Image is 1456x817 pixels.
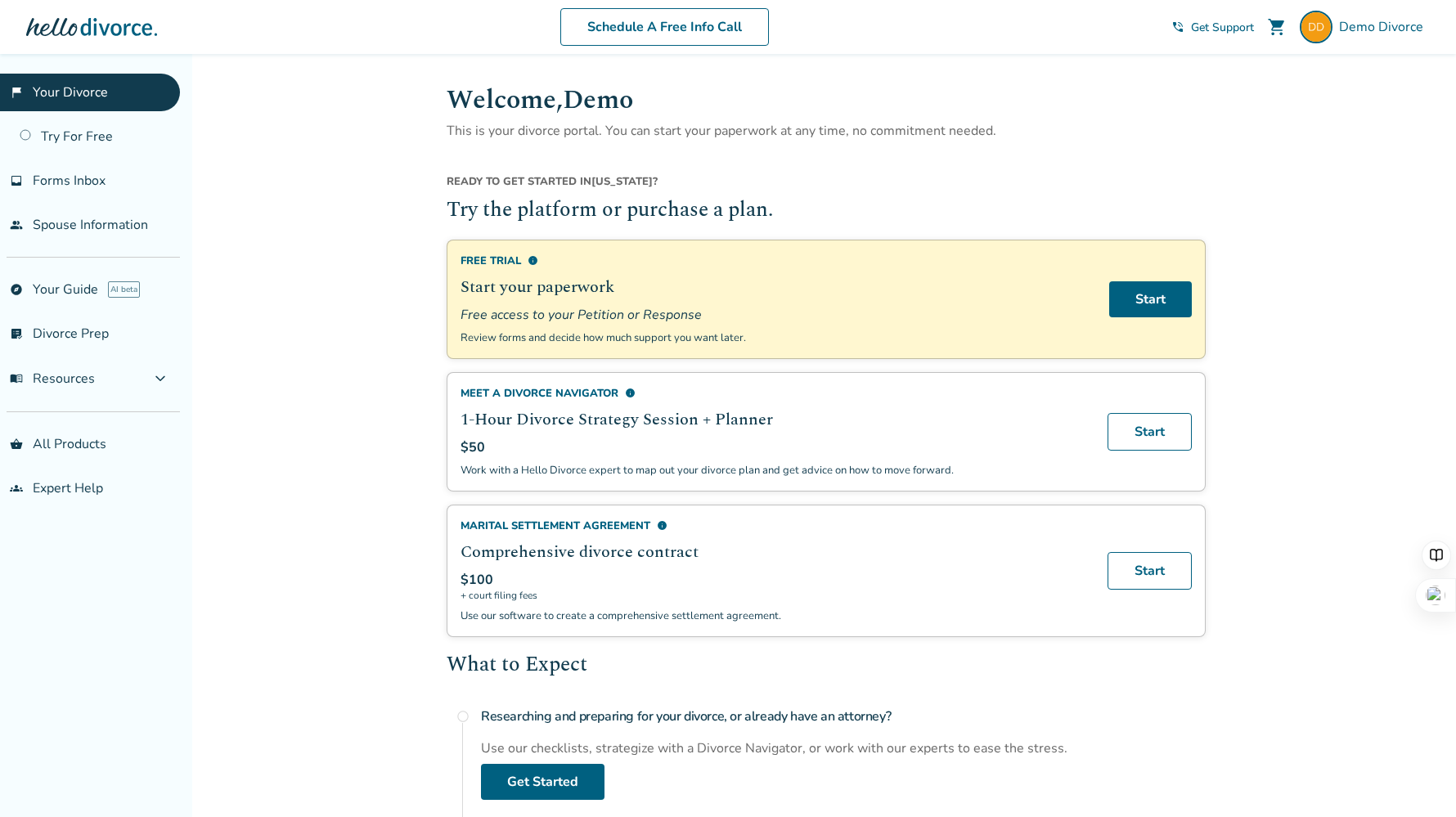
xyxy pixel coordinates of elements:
span: shopping_basket [10,438,23,451]
h2: Try the platform or purchase a plan. [447,195,1206,227]
a: Start [1108,413,1192,451]
span: Demo Divorce [1339,18,1430,36]
p: Work with a Hello Divorce expert to map out your divorce plan and get advice on how to move forward. [461,463,1088,478]
p: This is your divorce portal. You can start your paperwork at any time, no commitment needed. [447,120,1206,141]
span: phone_in_talk [1171,20,1184,34]
span: menu_book [10,372,23,385]
div: Use our checklists, strategize with a Divorce Navigator, or work with our experts to ease the str... [481,739,1206,757]
a: Schedule A Free Info Call [560,8,769,46]
span: AI beta [108,281,140,298]
h4: Researching and preparing for your divorce, or already have an attorney? [481,700,1206,733]
span: explore [10,283,23,296]
span: Get Support [1191,20,1254,35]
span: radio_button_unchecked [456,710,470,723]
p: Use our software to create a comprehensive settlement agreement. [461,608,1088,623]
h1: Welcome, Demo [447,80,1206,120]
div: Free Trial [461,254,1090,268]
a: Start [1109,281,1192,317]
img: Demo Divorce [1300,11,1332,43]
h2: Start your paperwork [461,275,1090,299]
a: Get Started [481,764,604,800]
span: info [657,520,667,531]
span: shopping_cart [1267,17,1287,37]
p: Review forms and decide how much support you want later. [461,330,1090,345]
div: [US_STATE] ? [447,174,1206,195]
span: $50 [461,438,485,456]
iframe: Chat Widget [1374,738,1456,817]
span: list_alt_check [10,327,23,340]
span: info [625,388,636,398]
span: Ready to get started in [447,174,591,189]
span: Free access to your Petition or Response [461,306,1090,324]
a: Start [1108,552,1192,590]
span: flag_2 [10,86,23,99]
h2: 1-Hour Divorce Strategy Session + Planner [461,407,1088,432]
span: inbox [10,174,23,187]
div: Meet a divorce navigator [461,386,1088,401]
span: $100 [461,571,493,589]
span: info [528,255,538,266]
span: expand_more [151,369,170,388]
span: groups [10,482,23,495]
div: Marital Settlement Agreement [461,518,1088,533]
span: + court filing fees [461,589,1088,602]
h2: Comprehensive divorce contract [461,540,1088,564]
span: people [10,218,23,231]
h2: What to Expect [447,650,1206,681]
a: phone_in_talkGet Support [1171,20,1254,35]
span: Resources [10,370,95,388]
span: Forms Inbox [33,172,106,190]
